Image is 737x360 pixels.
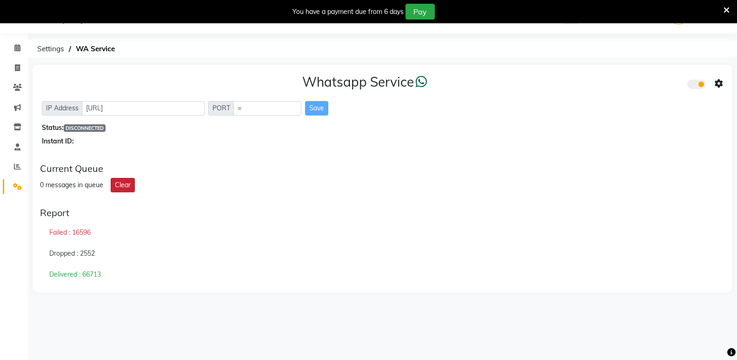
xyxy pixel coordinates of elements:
[42,123,723,133] div: Status:
[71,41,120,57] span: WA Service
[302,74,427,90] h3: Whatsapp Service
[40,264,725,285] div: Delivered : 66713
[40,222,725,244] div: Failed : 16596
[208,101,234,115] span: PORT
[40,207,725,218] div: Report
[42,101,83,115] span: IP Address
[233,101,301,115] input: Sizing example input
[405,4,435,20] button: Pay
[33,41,69,57] span: Settings
[64,124,106,132] span: DISCONNECTED
[82,101,205,115] input: Sizing example input
[40,163,725,174] div: Current Queue
[40,180,103,190] div: 0 messages in queue
[292,7,404,17] div: You have a payment due from 6 days
[111,178,135,192] button: Clear
[42,136,723,146] div: Instant ID:
[40,243,725,265] div: Dropped : 2552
